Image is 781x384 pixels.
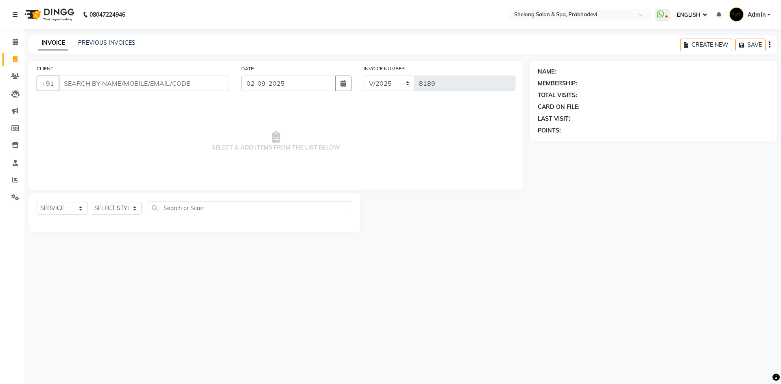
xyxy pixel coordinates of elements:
div: POINTS: [538,126,561,135]
a: PREVIOUS INVOICES [78,39,135,46]
div: LAST VISIT: [538,115,570,123]
div: NAME: [538,67,556,76]
label: DATE [241,65,254,72]
div: TOTAL VISITS: [538,91,577,100]
span: SELECT & ADD ITEMS FROM THE LIST BELOW [37,101,515,182]
b: 08047224946 [89,3,125,26]
div: MEMBERSHIP: [538,79,577,88]
button: SAVE [735,39,766,51]
label: CLIENT [37,65,53,72]
div: CARD ON FILE: [538,103,580,111]
button: +91 [37,76,59,91]
img: Admin [729,7,744,22]
input: SEARCH BY NAME/MOBILE/EMAIL/CODE [59,76,229,91]
button: CREATE NEW [680,39,732,51]
a: INVOICE [38,36,68,50]
label: INVOICE NUMBER [364,65,405,72]
img: logo [21,3,76,26]
input: Search or Scan [148,202,352,214]
span: Admin [748,11,766,19]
